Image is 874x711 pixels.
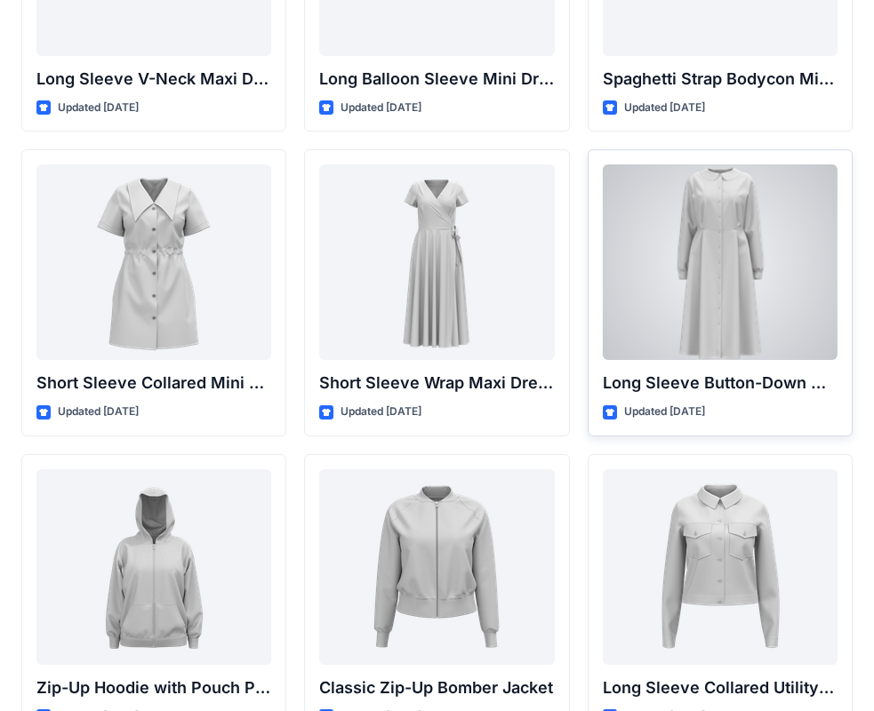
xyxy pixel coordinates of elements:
[624,99,705,117] p: Updated [DATE]
[341,99,421,117] p: Updated [DATE]
[603,469,838,665] a: Long Sleeve Collared Utility Jacket
[319,164,554,360] a: Short Sleeve Wrap Maxi Dress
[319,469,554,665] a: Classic Zip-Up Bomber Jacket
[603,164,838,360] a: Long Sleeve Button-Down Midi Dress
[36,469,271,665] a: Zip-Up Hoodie with Pouch Pockets
[624,403,705,421] p: Updated [DATE]
[36,371,271,395] p: Short Sleeve Collared Mini Dress with Drawstring Waist
[319,67,554,92] p: Long Balloon Sleeve Mini Dress
[36,164,271,360] a: Short Sleeve Collared Mini Dress with Drawstring Waist
[58,403,139,421] p: Updated [DATE]
[36,675,271,700] p: Zip-Up Hoodie with Pouch Pockets
[36,67,271,92] p: Long Sleeve V-Neck Maxi Dress with Twisted Detail
[58,99,139,117] p: Updated [DATE]
[341,403,421,421] p: Updated [DATE]
[319,675,554,700] p: Classic Zip-Up Bomber Jacket
[319,371,554,395] p: Short Sleeve Wrap Maxi Dress
[603,67,838,92] p: Spaghetti Strap Bodycon Mini Dress with Bust Detail
[603,675,838,700] p: Long Sleeve Collared Utility Jacket
[603,371,838,395] p: Long Sleeve Button-Down Midi Dress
